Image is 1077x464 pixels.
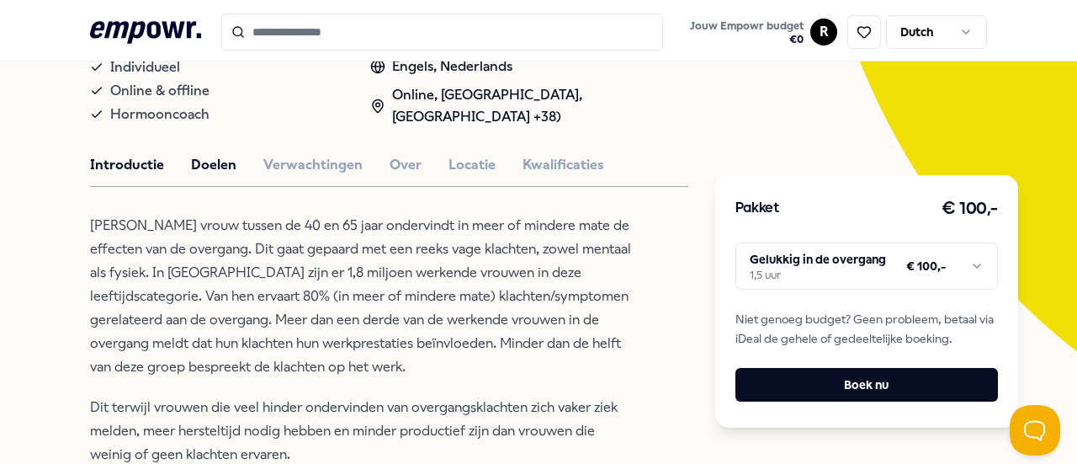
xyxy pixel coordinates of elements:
[90,214,637,379] p: [PERSON_NAME] vrouw tussen de 40 en 65 jaar ondervindt in meer of mindere mate de effecten van de...
[523,154,604,176] button: Kwalificaties
[687,16,807,50] button: Jouw Empowr budget€0
[221,13,664,51] input: Search for products, categories or subcategories
[370,56,688,77] div: Engels, Nederlands
[191,154,236,176] button: Doelen
[735,310,998,348] span: Niet genoeg budget? Geen probleem, betaal via iDeal de gehele of gedeeltelijke boeking.
[110,103,210,126] span: Hormooncoach
[735,368,998,402] button: Boek nu
[1010,405,1060,456] iframe: Help Scout Beacon - Open
[942,195,998,222] h3: € 100,-
[690,19,804,33] span: Jouw Empowr budget
[110,56,180,79] span: Individueel
[90,154,164,176] button: Introductie
[810,19,837,45] button: R
[690,33,804,46] span: € 0
[683,14,810,50] a: Jouw Empowr budget€0
[390,154,422,176] button: Over
[448,154,496,176] button: Locatie
[735,198,779,220] h3: Pakket
[110,79,210,103] span: Online & offline
[263,154,363,176] button: Verwachtingen
[370,84,688,127] div: Online, [GEOGRAPHIC_DATA], [GEOGRAPHIC_DATA] +38)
